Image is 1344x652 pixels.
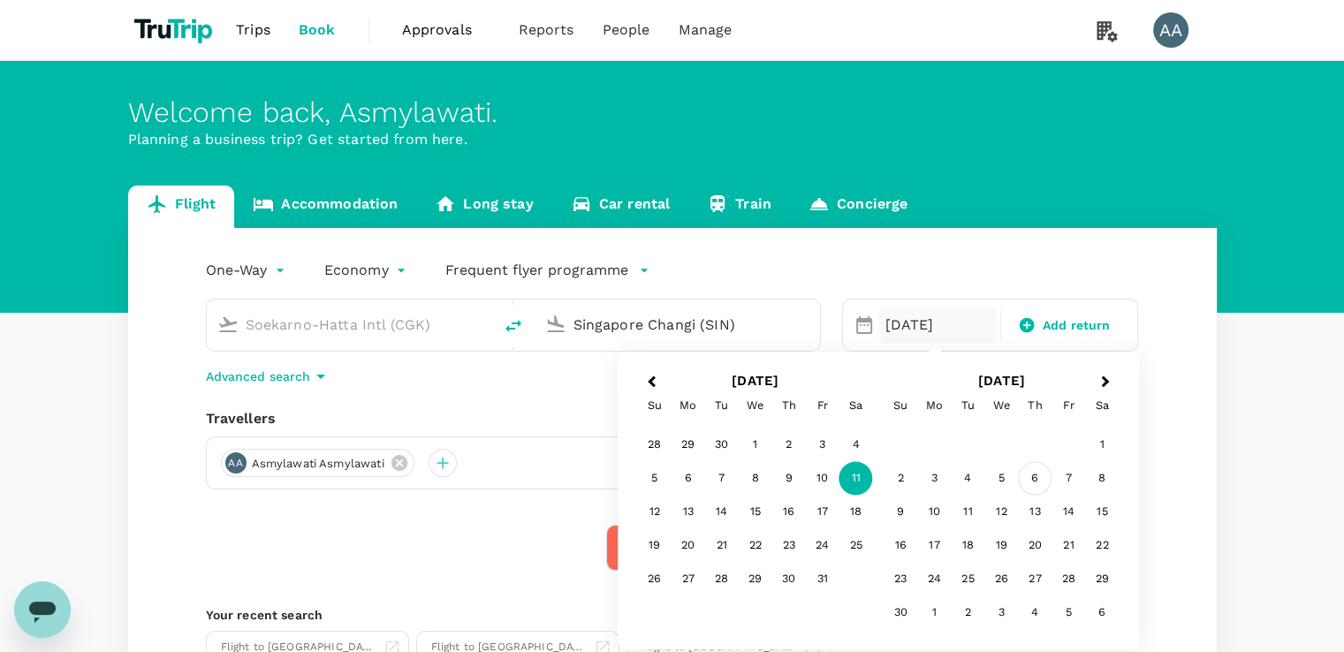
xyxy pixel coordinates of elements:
div: Choose Wednesday, November 26th, 2025 [984,563,1018,596]
div: AA [225,452,247,474]
div: Choose Wednesday, November 5th, 2025 [984,462,1018,496]
h2: [DATE] [878,373,1125,389]
div: Choose Saturday, October 4th, 2025 [839,428,873,462]
div: Choose Wednesday, October 15th, 2025 [739,496,772,529]
span: Book [299,19,336,41]
div: Choose Friday, October 3rd, 2025 [806,428,839,462]
div: AA [1153,12,1188,48]
div: Choose Friday, November 7th, 2025 [1052,462,1085,496]
a: Long stay [416,186,551,228]
div: Choose Tuesday, October 7th, 2025 [705,462,739,496]
div: Choose Thursday, November 27th, 2025 [1018,563,1052,596]
div: Thursday [1018,389,1052,422]
div: Choose Friday, November 21st, 2025 [1052,529,1085,563]
div: Choose Thursday, October 16th, 2025 [772,496,806,529]
div: Tuesday [951,389,984,422]
div: Friday [1052,389,1085,422]
div: Choose Wednesday, October 22nd, 2025 [739,529,772,563]
div: Choose Tuesday, September 30th, 2025 [705,428,739,462]
div: Economy [324,256,410,284]
button: Advanced search [206,366,331,387]
a: Accommodation [234,186,416,228]
div: Choose Tuesday, October 21st, 2025 [705,529,739,563]
span: Add return [1043,316,1111,335]
div: Choose Wednesday, October 1st, 2025 [739,428,772,462]
div: Choose Wednesday, December 3rd, 2025 [984,596,1018,630]
div: Choose Tuesday, November 18th, 2025 [951,529,984,563]
div: Choose Monday, November 10th, 2025 [917,496,951,529]
div: Choose Wednesday, November 19th, 2025 [984,529,1018,563]
button: delete [492,305,535,347]
div: Choose Tuesday, October 14th, 2025 [705,496,739,529]
span: People [603,19,650,41]
div: Saturday [839,389,873,422]
div: Tuesday [705,389,739,422]
div: Choose Sunday, October 26th, 2025 [638,563,672,596]
input: Depart from [246,311,455,338]
span: Trips [236,19,270,41]
a: Flight [128,186,235,228]
p: Planning a business trip? Get started from here. [128,129,1217,150]
div: Month November, 2025 [884,428,1119,630]
div: Choose Monday, October 13th, 2025 [672,496,705,529]
div: Choose Thursday, October 30th, 2025 [772,563,806,596]
div: Friday [806,389,839,422]
div: Choose Sunday, November 2nd, 2025 [884,462,917,496]
div: Choose Friday, October 31st, 2025 [806,563,839,596]
button: Frequent flyer programme [445,260,649,281]
div: Choose Monday, December 1st, 2025 [917,596,951,630]
div: Choose Saturday, October 18th, 2025 [839,496,873,529]
div: Choose Sunday, October 19th, 2025 [638,529,672,563]
div: Choose Thursday, October 2nd, 2025 [772,428,806,462]
div: Choose Sunday, October 5th, 2025 [638,462,672,496]
div: Choose Saturday, December 6th, 2025 [1085,596,1119,630]
span: Asmylawati Asmylawati [241,455,395,473]
div: Choose Friday, November 14th, 2025 [1052,496,1085,529]
div: Choose Monday, September 29th, 2025 [672,428,705,462]
div: Choose Friday, October 10th, 2025 [806,462,839,496]
div: Choose Friday, October 17th, 2025 [806,496,839,529]
div: Choose Friday, November 28th, 2025 [1052,563,1085,596]
div: Thursday [772,389,806,422]
div: Choose Wednesday, November 12th, 2025 [984,496,1018,529]
div: Choose Saturday, October 25th, 2025 [839,529,873,563]
div: Choose Saturday, November 29th, 2025 [1085,563,1119,596]
h2: [DATE] [632,373,878,389]
iframe: Button to launch messaging window [14,581,71,638]
div: Choose Thursday, October 23rd, 2025 [772,529,806,563]
div: Choose Thursday, December 4th, 2025 [1018,596,1052,630]
div: Choose Thursday, November 20th, 2025 [1018,529,1052,563]
div: Choose Monday, October 20th, 2025 [672,529,705,563]
div: Travellers [206,408,1139,429]
button: Next Month [1093,368,1121,397]
div: Choose Tuesday, November 11th, 2025 [951,496,984,529]
div: Choose Saturday, November 1st, 2025 [1085,428,1119,462]
p: Your recent search [206,606,1139,624]
div: Choose Thursday, October 9th, 2025 [772,462,806,496]
div: Sunday [638,389,672,422]
div: Choose Friday, December 5th, 2025 [1052,596,1085,630]
div: Welcome back , Asmylawati . [128,96,1217,129]
div: Choose Saturday, November 15th, 2025 [1085,496,1119,529]
div: Choose Monday, November 17th, 2025 [917,529,951,563]
div: Choose Thursday, November 6th, 2025 [1018,462,1052,496]
div: Wednesday [739,389,772,422]
button: Previous Month [635,368,664,397]
span: Manage [678,19,732,41]
div: Choose Sunday, November 23rd, 2025 [884,563,917,596]
div: One-Way [206,256,289,284]
div: Choose Sunday, September 28th, 2025 [638,428,672,462]
div: Choose Tuesday, October 28th, 2025 [705,563,739,596]
div: Choose Tuesday, November 25th, 2025 [951,563,984,596]
div: Choose Wednesday, October 8th, 2025 [739,462,772,496]
span: Approvals [402,19,490,41]
div: Monday [917,389,951,422]
div: AAAsmylawati Asmylawati [221,449,414,477]
div: Saturday [1085,389,1119,422]
div: Choose Saturday, October 11th, 2025 [839,462,873,496]
a: Concierge [790,186,926,228]
div: Choose Monday, November 24th, 2025 [917,563,951,596]
a: Car rental [552,186,689,228]
p: Advanced search [206,368,310,385]
div: Choose Sunday, November 30th, 2025 [884,596,917,630]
